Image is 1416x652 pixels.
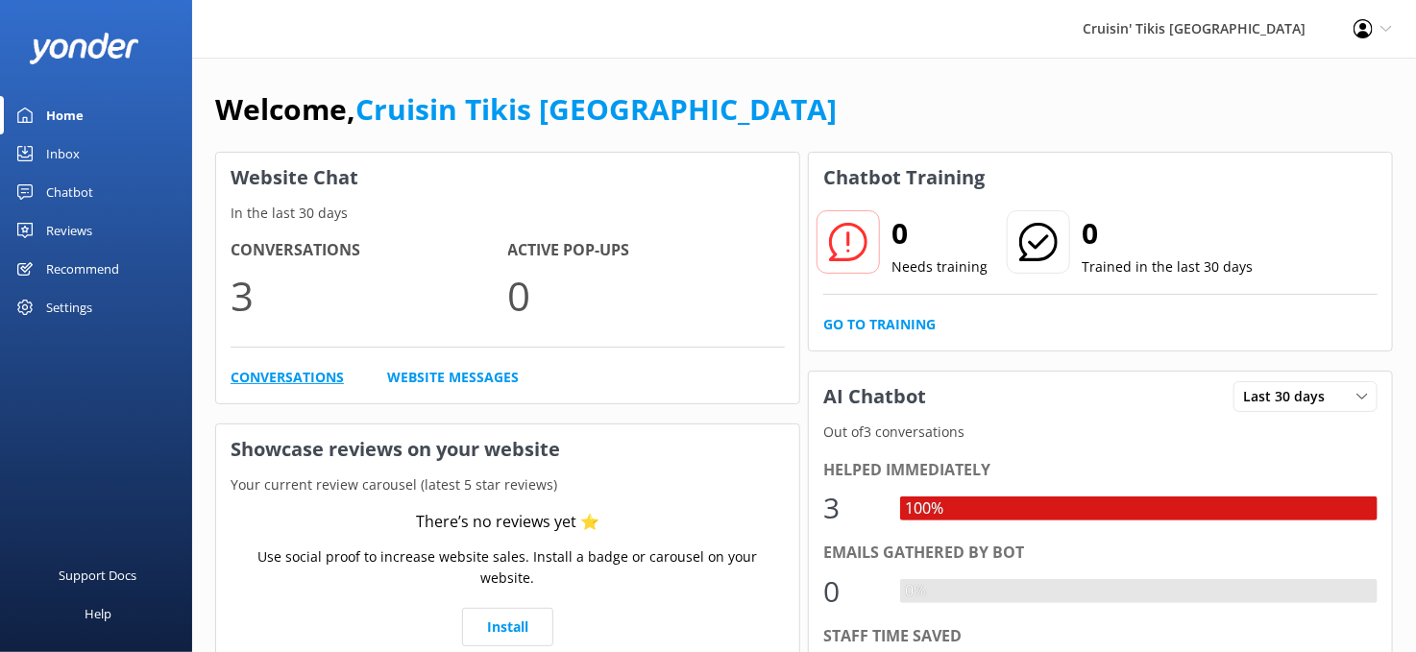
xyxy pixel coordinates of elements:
[416,510,599,535] div: There’s no reviews yet ⭐
[387,367,519,388] a: Website Messages
[809,153,999,203] h3: Chatbot Training
[216,424,799,474] h3: Showcase reviews on your website
[1082,256,1253,278] p: Trained in the last 30 days
[46,250,119,288] div: Recommend
[891,210,988,256] h2: 0
[215,86,837,133] h1: Welcome,
[46,173,93,211] div: Chatbot
[823,624,1378,649] div: Staff time saved
[46,288,92,326] div: Settings
[85,594,111,633] div: Help
[231,546,785,590] p: Use social proof to increase website sales. Install a badge or carousel on your website.
[29,33,139,64] img: yonder-white-logo.png
[508,263,786,327] p: 0
[900,496,948,521] div: 100%
[462,608,553,646] a: Install
[216,474,799,495] p: Your current review carousel (latest 5 star reviews)
[46,134,80,173] div: Inbox
[809,372,940,422] h3: AI Chatbot
[46,211,92,250] div: Reviews
[1243,386,1336,407] span: Last 30 days
[355,89,837,129] a: Cruisin Tikis [GEOGRAPHIC_DATA]
[823,568,881,615] div: 0
[231,238,508,263] h4: Conversations
[823,314,936,335] a: Go to Training
[900,579,931,604] div: 0%
[508,238,786,263] h4: Active Pop-ups
[1082,210,1253,256] h2: 0
[823,458,1378,483] div: Helped immediately
[823,541,1378,566] div: Emails gathered by bot
[216,203,799,224] p: In the last 30 days
[891,256,988,278] p: Needs training
[809,422,1392,443] p: Out of 3 conversations
[231,367,344,388] a: Conversations
[60,556,137,594] div: Support Docs
[216,153,799,203] h3: Website Chat
[46,96,84,134] div: Home
[231,263,508,327] p: 3
[823,485,881,531] div: 3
